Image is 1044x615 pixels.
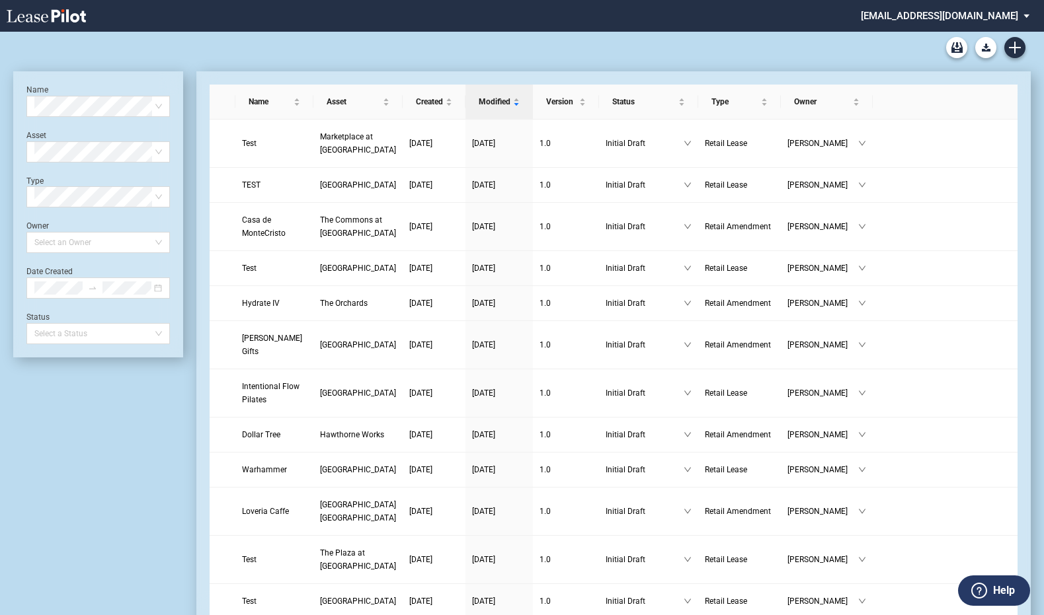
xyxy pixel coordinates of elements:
[242,507,289,516] span: Loveria Caffe
[88,283,97,293] span: to
[320,213,396,240] a: The Commons at [GEOGRAPHIC_DATA]
[684,299,692,307] span: down
[472,264,495,273] span: [DATE]
[705,430,771,439] span: Retail Amendment
[705,553,774,566] a: Retail Lease
[540,555,551,564] span: 1 . 0
[787,463,859,476] span: [PERSON_NAME]
[1004,37,1025,58] a: Create new document
[409,338,459,351] a: [DATE]
[465,85,533,120] th: Modified
[242,380,307,406] a: Intentional Flow Pilates
[606,297,684,310] span: Initial Draft
[320,388,396,398] span: North Mayfair Commons
[242,137,307,150] a: Test
[858,597,866,605] span: down
[705,139,747,148] span: Retail Lease
[320,299,368,308] span: The Orchards
[472,463,526,476] a: [DATE]
[26,221,49,231] label: Owner
[235,85,313,120] th: Name
[858,223,866,231] span: down
[242,299,280,308] span: Hydrate IV
[540,465,551,474] span: 1 . 0
[540,297,592,310] a: 1.0
[320,548,396,571] span: The Plaza at Lake Park
[705,555,747,564] span: Retail Lease
[858,264,866,272] span: down
[540,388,551,398] span: 1 . 0
[472,220,526,233] a: [DATE]
[705,297,774,310] a: Retail Amendment
[409,505,459,518] a: [DATE]
[242,332,307,358] a: [PERSON_NAME] Gifts
[242,430,280,439] span: Dollar Tree
[993,582,1015,599] label: Help
[472,505,526,518] a: [DATE]
[858,341,866,349] span: down
[320,297,396,310] a: The Orchards
[705,388,747,398] span: Retail Lease
[320,340,396,349] span: Stones River Town Centre
[26,131,46,140] label: Asset
[409,555,432,564] span: [DATE]
[546,95,577,108] span: Version
[684,139,692,147] span: down
[320,597,396,606] span: Braemar Village Center
[320,546,396,573] a: The Plaza at [GEOGRAPHIC_DATA]
[409,597,432,606] span: [DATE]
[540,507,551,516] span: 1 . 0
[711,95,758,108] span: Type
[858,139,866,147] span: down
[409,340,432,349] span: [DATE]
[320,463,396,476] a: [GEOGRAPHIC_DATA]
[533,85,599,120] th: Version
[540,428,592,441] a: 1.0
[684,507,692,515] span: down
[472,386,526,400] a: [DATE]
[705,180,747,190] span: Retail Lease
[705,178,774,192] a: Retail Lease
[409,220,459,233] a: [DATE]
[409,299,432,308] span: [DATE]
[705,137,774,150] a: Retail Lease
[540,220,592,233] a: 1.0
[320,500,396,523] span: Town Center Colleyville
[320,262,396,275] a: [GEOGRAPHIC_DATA]
[26,176,44,186] label: Type
[409,430,432,439] span: [DATE]
[858,431,866,439] span: down
[242,215,286,238] span: Casa de MonteCristo
[472,178,526,192] a: [DATE]
[606,178,684,192] span: Initial Draft
[472,553,526,566] a: [DATE]
[472,137,526,150] a: [DATE]
[409,388,432,398] span: [DATE]
[472,262,526,275] a: [DATE]
[242,553,307,566] a: Test
[787,505,859,518] span: [PERSON_NAME]
[242,264,257,273] span: Test
[472,430,495,439] span: [DATE]
[409,507,432,516] span: [DATE]
[409,180,432,190] span: [DATE]
[705,338,774,351] a: Retail Amendment
[787,386,859,400] span: [PERSON_NAME]
[540,595,592,608] a: 1.0
[705,262,774,275] a: Retail Lease
[971,37,1000,58] md-menu: Download Blank Form List
[684,264,692,272] span: down
[472,299,495,308] span: [DATE]
[540,340,551,349] span: 1 . 0
[684,341,692,349] span: down
[320,386,396,400] a: [GEOGRAPHIC_DATA]
[409,178,459,192] a: [DATE]
[242,597,257,606] span: Test
[705,220,774,233] a: Retail Amendment
[606,386,684,400] span: Initial Draft
[858,466,866,474] span: down
[472,297,526,310] a: [DATE]
[409,139,432,148] span: [DATE]
[409,222,432,231] span: [DATE]
[320,215,396,238] span: The Commons at Town Center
